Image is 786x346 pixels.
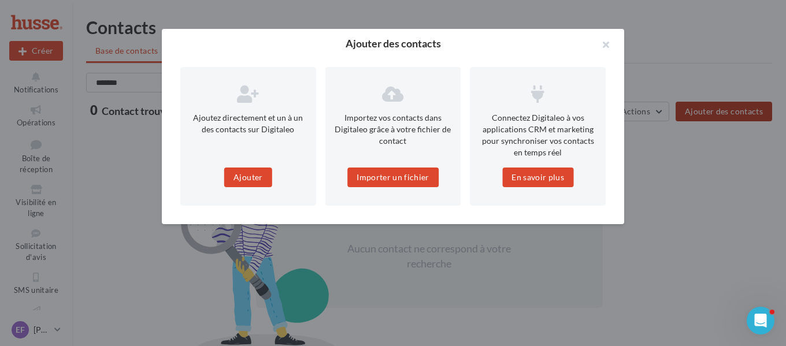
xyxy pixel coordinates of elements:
button: Ajouter [224,168,272,187]
button: Importer un fichier [347,168,439,187]
button: En savoir plus [502,168,573,187]
p: Importez vos contacts dans Digitaleo grâce à votre fichier de contact [335,112,452,147]
p: Connectez Digitaleo à vos applications CRM et marketing pour synchroniser vos contacts en temps réel [479,112,596,158]
p: Ajoutez directement et un à un des contacts sur Digitaleo [190,112,307,135]
iframe: Intercom live chat [747,307,774,334]
h2: Ajouter des contacts [180,38,606,49]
